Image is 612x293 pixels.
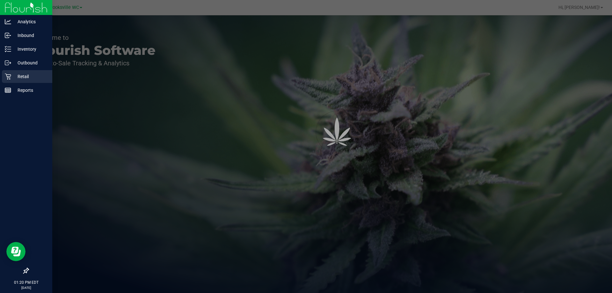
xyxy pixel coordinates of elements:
[5,32,11,39] inline-svg: Inbound
[3,285,49,290] p: [DATE]
[11,45,49,53] p: Inventory
[11,32,49,39] p: Inbound
[3,280,49,285] p: 01:20 PM EDT
[5,73,11,80] inline-svg: Retail
[5,46,11,52] inline-svg: Inventory
[5,87,11,93] inline-svg: Reports
[11,18,49,26] p: Analytics
[5,18,11,25] inline-svg: Analytics
[11,73,49,80] p: Retail
[5,60,11,66] inline-svg: Outbound
[11,86,49,94] p: Reports
[6,242,25,261] iframe: Resource center
[11,59,49,67] p: Outbound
